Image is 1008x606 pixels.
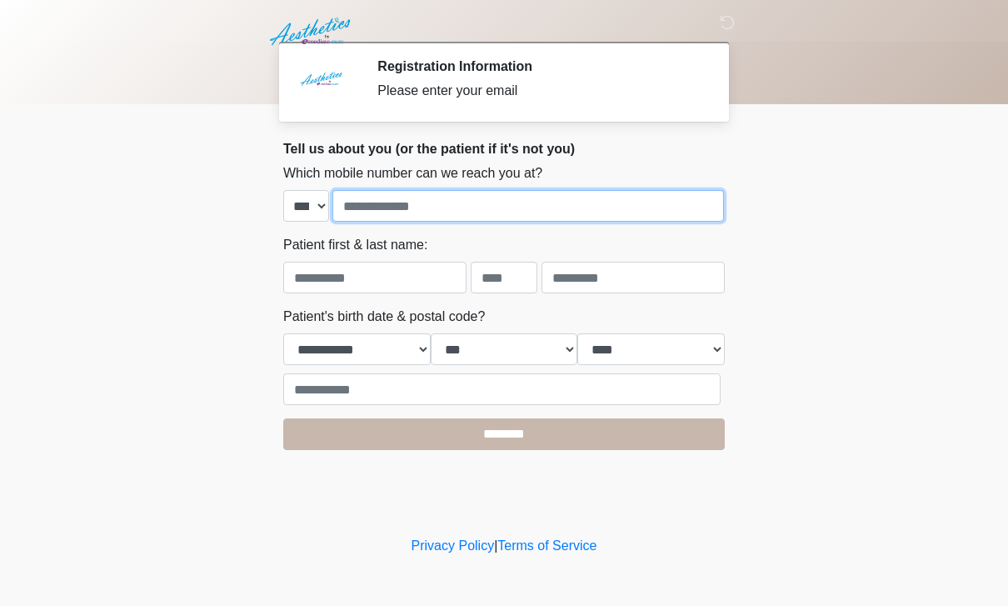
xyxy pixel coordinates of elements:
[494,538,497,553] a: |
[283,235,427,255] label: Patient first & last name:
[267,13,357,51] img: Aesthetics by Emediate Cure Logo
[377,58,700,74] h2: Registration Information
[377,81,700,101] div: Please enter your email
[497,538,596,553] a: Terms of Service
[283,307,485,327] label: Patient's birth date & postal code?
[283,163,542,183] label: Which mobile number can we reach you at?
[283,141,725,157] h2: Tell us about you (or the patient if it's not you)
[296,58,346,108] img: Agent Avatar
[412,538,495,553] a: Privacy Policy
